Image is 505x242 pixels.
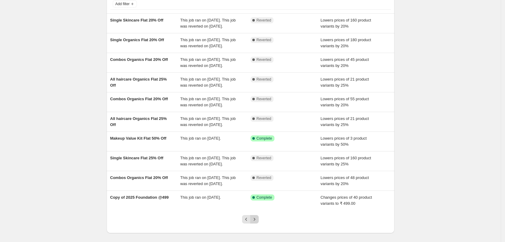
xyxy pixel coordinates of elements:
span: Changes prices of 40 product variants to ₹ 499.00 [321,195,372,206]
span: Lowers prices of 45 product variants by 20% [321,57,369,68]
span: Lowers prices of 48 product variants by 20% [321,175,369,186]
span: All haircare Organics Flat 25% Off [110,77,167,88]
span: Reverted [257,57,271,62]
span: Makeup Value Kit Flat 50% Off [110,136,167,141]
span: Reverted [257,97,271,101]
span: This job ran on [DATE]. This job was reverted on [DATE]. [180,18,236,28]
span: Lowers prices of 160 product variants by 25% [321,156,371,166]
span: Lowers prices of 55 product variants by 20% [321,97,369,107]
span: This job ran on [DATE]. [180,136,221,141]
span: Lowers prices of 21 product variants by 25% [321,77,369,88]
span: Complete [257,195,272,200]
button: Previous [242,215,251,224]
span: Copy of 2025 Foundation @499 [110,195,169,200]
span: Add filter [115,2,130,6]
span: Reverted [257,156,271,161]
button: Add filter [113,0,137,8]
span: This job ran on [DATE]. This job was reverted on [DATE]. [180,77,236,88]
span: This job ran on [DATE]. This job was reverted on [DATE]. [180,116,236,127]
span: Lowers prices of 21 product variants by 25% [321,116,369,127]
span: All haircare Organics Flat 25% Off [110,116,167,127]
span: This job ran on [DATE]. This job was reverted on [DATE]. [180,175,236,186]
span: Reverted [257,18,271,23]
span: Reverted [257,175,271,180]
nav: Pagination [242,215,259,224]
span: Single Organics Flat 20% Off [110,38,164,42]
span: This job ran on [DATE]. This job was reverted on [DATE]. [180,38,236,48]
span: Lowers prices of 180 product variants by 20% [321,38,371,48]
span: Reverted [257,116,271,121]
span: This job ran on [DATE]. This job was reverted on [DATE]. [180,156,236,166]
span: This job ran on [DATE]. This job was reverted on [DATE]. [180,97,236,107]
span: This job ran on [DATE]. This job was reverted on [DATE]. [180,57,236,68]
span: Single Skincare Flat 20% Off [110,18,164,22]
span: Single Skincare Flat 25% Off [110,156,164,160]
span: Lowers prices of 3 product variants by 50% [321,136,367,147]
button: Next [250,215,259,224]
span: Combos Organics Flat 20% Off [110,175,168,180]
span: Lowers prices of 160 product variants by 20% [321,18,371,28]
span: Reverted [257,38,271,42]
span: This job ran on [DATE]. [180,195,221,200]
span: Combos Organics Flat 20% Off [110,57,168,62]
span: Combos Organics Flat 20% Off [110,97,168,101]
span: Complete [257,136,272,141]
span: Reverted [257,77,271,82]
